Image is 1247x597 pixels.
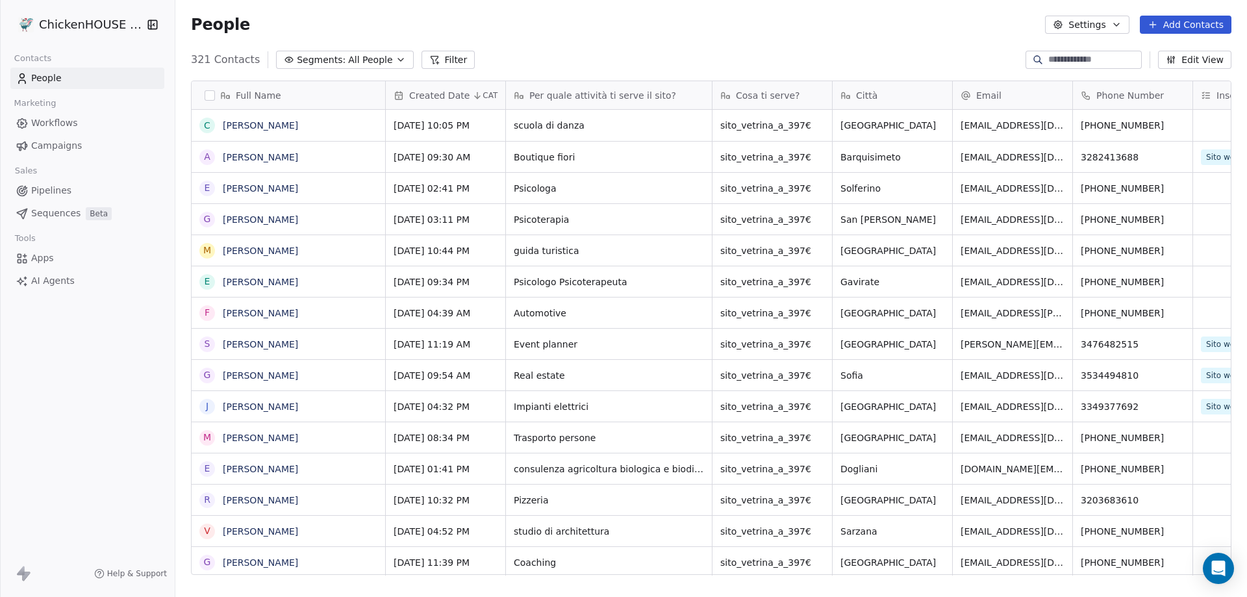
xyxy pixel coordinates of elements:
[204,150,210,164] div: A
[223,495,298,505] a: [PERSON_NAME]
[1081,556,1185,569] span: [PHONE_NUMBER]
[961,556,1064,569] span: [EMAIL_ADDRESS][DOMAIN_NAME]
[514,525,704,538] span: studio di architettura
[223,433,298,443] a: [PERSON_NAME]
[840,244,944,257] span: [GEOGRAPHIC_DATA]
[736,89,800,102] span: Cosa ti serve?
[1081,463,1185,476] span: [PHONE_NUMBER]
[514,307,704,320] span: Automotive
[1081,275,1185,288] span: [PHONE_NUMBER]
[18,17,34,32] img: 4.jpg
[720,182,824,195] span: sito_vetrina_a_397€
[223,401,298,412] a: [PERSON_NAME]
[1081,213,1185,226] span: [PHONE_NUMBER]
[720,275,824,288] span: sito_vetrina_a_397€
[514,431,704,444] span: Trasporto persone
[394,338,498,351] span: [DATE] 11:19 AM
[961,525,1064,538] span: [EMAIL_ADDRESS][DOMAIN_NAME]
[720,338,824,351] span: sito_vetrina_a_397€
[204,212,211,226] div: G
[961,494,1064,507] span: [EMAIL_ADDRESS][DOMAIN_NAME]
[394,119,498,132] span: [DATE] 10:05 PM
[961,338,1064,351] span: [PERSON_NAME][EMAIL_ADDRESS][DOMAIN_NAME]
[961,244,1064,257] span: [EMAIL_ADDRESS][DOMAIN_NAME]
[10,248,164,269] a: Apps
[840,307,944,320] span: [GEOGRAPHIC_DATA]
[205,181,210,195] div: E
[394,151,498,164] span: [DATE] 09:30 AM
[961,463,1064,476] span: [DOMAIN_NAME][EMAIL_ADDRESS][DOMAIN_NAME]
[961,307,1064,320] span: [EMAIL_ADDRESS][PERSON_NAME][DOMAIN_NAME]
[840,275,944,288] span: Gavirate
[191,15,250,34] span: People
[223,464,298,474] a: [PERSON_NAME]
[9,229,41,248] span: Tools
[204,493,210,507] div: R
[191,52,260,68] span: 321 Contacts
[394,182,498,195] span: [DATE] 02:41 PM
[31,274,75,288] span: AI Agents
[840,119,944,132] span: [GEOGRAPHIC_DATA]
[514,494,704,507] span: Pizzeria
[514,213,704,226] span: Psicoterapia
[394,244,498,257] span: [DATE] 10:44 PM
[10,68,164,89] a: People
[223,152,298,162] a: [PERSON_NAME]
[720,556,824,569] span: sito_vetrina_a_397€
[1081,244,1185,257] span: [PHONE_NUMBER]
[514,151,704,164] span: Boutique fiori
[223,339,298,349] a: [PERSON_NAME]
[1081,369,1185,382] span: 3534494810
[394,275,498,288] span: [DATE] 09:34 PM
[840,494,944,507] span: [GEOGRAPHIC_DATA]
[833,81,952,109] div: Città
[840,400,944,413] span: [GEOGRAPHIC_DATA]
[297,53,346,67] span: Segments:
[720,369,824,382] span: sito_vetrina_a_397€
[720,151,824,164] span: sito_vetrina_a_397€
[394,463,498,476] span: [DATE] 01:41 PM
[1081,338,1185,351] span: 3476482515
[386,81,505,109] div: Created DateCAT
[840,431,944,444] span: [GEOGRAPHIC_DATA]
[223,120,298,131] a: [PERSON_NAME]
[506,81,712,109] div: Per quale attività ti serve il sito?
[961,119,1064,132] span: [EMAIL_ADDRESS][DOMAIN_NAME]
[94,568,167,579] a: Help & Support
[514,463,704,476] span: consulenza agricoltura biologica e biodinamica
[514,338,704,351] span: Event planner
[223,370,298,381] a: [PERSON_NAME]
[16,14,138,36] button: ChickenHOUSE snc
[712,81,832,109] div: Cosa ti serve?
[961,151,1064,164] span: [EMAIL_ADDRESS][DOMAIN_NAME]
[840,556,944,569] span: [GEOGRAPHIC_DATA]
[203,244,211,257] div: M
[720,400,824,413] span: sito_vetrina_a_397€
[348,53,392,67] span: All People
[961,213,1064,226] span: [EMAIL_ADDRESS][DOMAIN_NAME]
[720,463,824,476] span: sito_vetrina_a_397€
[223,277,298,287] a: [PERSON_NAME]
[514,369,704,382] span: Real estate
[1203,553,1234,584] div: Open Intercom Messenger
[31,251,54,265] span: Apps
[720,525,824,538] span: sito_vetrina_a_397€
[204,555,211,569] div: G
[1201,337,1245,352] span: Sito web
[1045,16,1129,34] button: Settings
[514,400,704,413] span: Impianti elettrici
[394,369,498,382] span: [DATE] 09:54 AM
[394,307,498,320] span: [DATE] 04:39 AM
[720,119,824,132] span: sito_vetrina_a_397€
[720,307,824,320] span: sito_vetrina_a_397€
[840,338,944,351] span: [GEOGRAPHIC_DATA]
[529,89,676,102] span: Per quale attività ti serve il sito?
[1081,182,1185,195] span: [PHONE_NUMBER]
[10,270,164,292] a: AI Agents
[86,207,112,220] span: Beta
[840,525,944,538] span: Sarzana
[953,81,1072,109] div: Email
[961,275,1064,288] span: [EMAIL_ADDRESS][DOMAIN_NAME]
[840,213,944,226] span: San [PERSON_NAME]
[205,462,210,476] div: E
